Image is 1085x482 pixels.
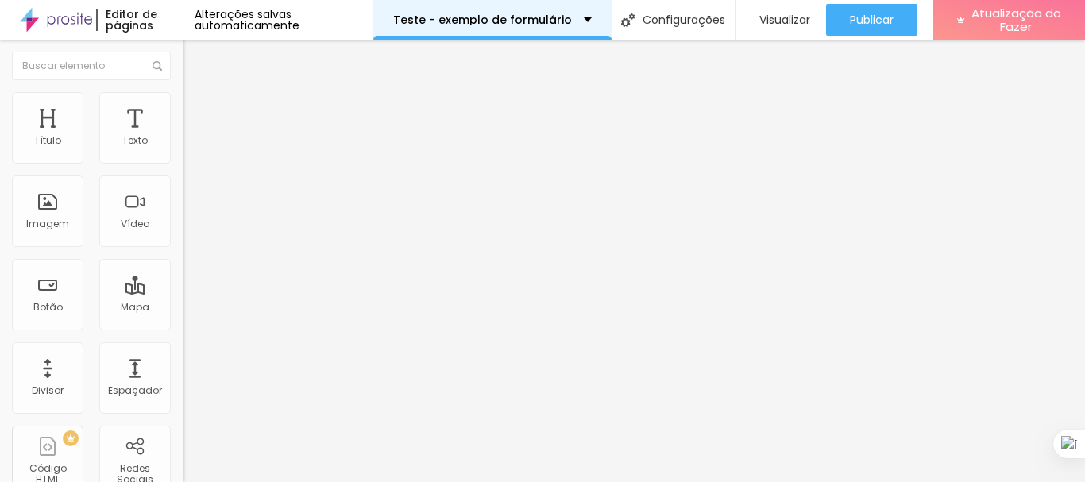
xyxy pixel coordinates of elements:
font: Atualização do Fazer [971,5,1061,35]
font: Publicar [850,12,894,28]
font: Mapa [121,300,149,314]
font: Texto [122,133,148,147]
font: Imagem [26,217,69,230]
button: Publicar [826,4,917,36]
font: Título [34,133,61,147]
font: Configurações [643,12,725,28]
font: Vídeo [121,217,149,230]
img: Ícone [621,13,635,27]
font: Espaçador [108,384,162,397]
input: Buscar elemento [12,52,171,80]
font: Visualizar [759,12,810,28]
font: Divisor [32,384,64,397]
button: Visualizar [736,4,826,36]
font: Botão [33,300,63,314]
font: Teste - exemplo de formulário [393,12,572,28]
img: Ícone [153,61,162,71]
iframe: Editor [183,40,1085,482]
font: Alterações salvas automaticamente [195,6,299,33]
font: Editor de páginas [106,6,157,33]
